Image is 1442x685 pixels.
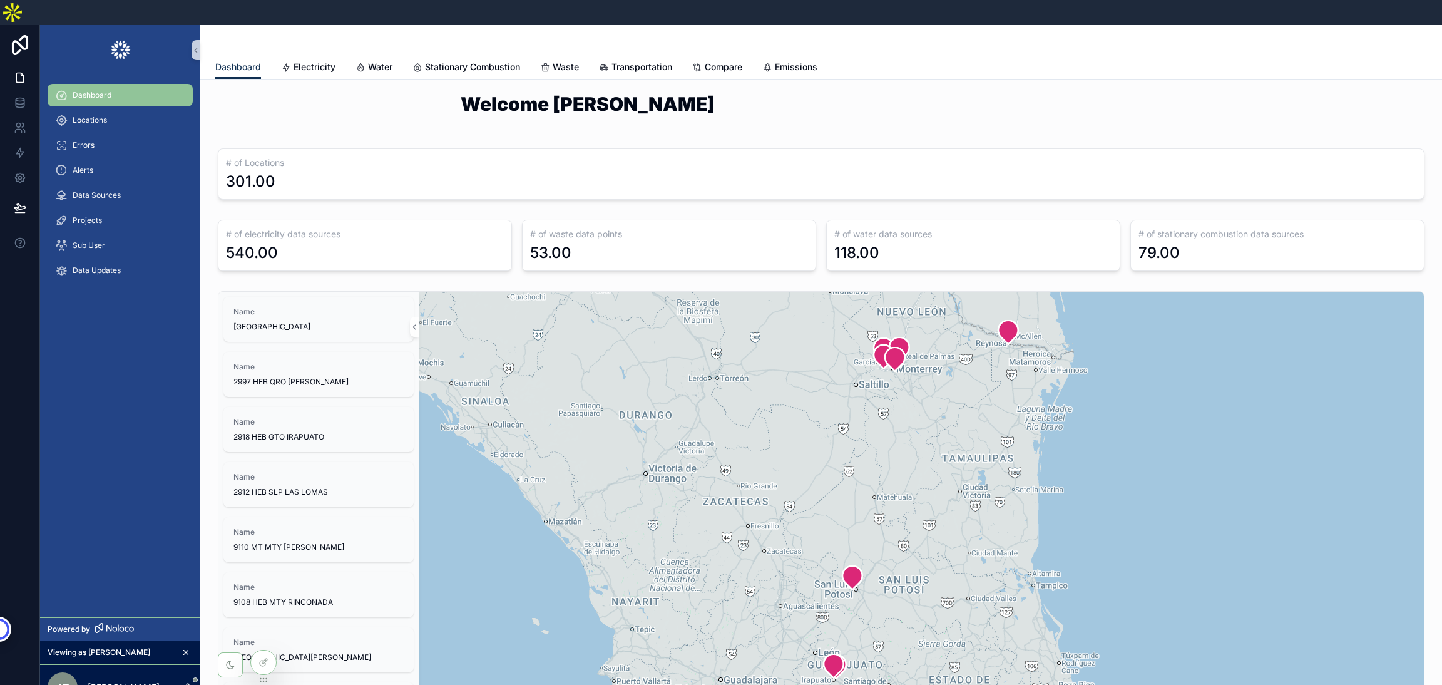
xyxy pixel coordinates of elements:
span: 9110 MT MTY [PERSON_NAME] [233,542,404,552]
h3: # of water data sources [834,228,1112,240]
span: Errors [73,140,95,150]
a: Locations [48,109,193,131]
h3: # of stationary combustion data sources [1138,228,1416,240]
span: 9108 HEB MTY RINCONADA [233,597,404,607]
span: Powered by [48,624,90,634]
span: 2912 HEB SLP LAS LOMAS [233,487,404,497]
a: Powered by [40,617,200,641]
a: Transportation [599,56,672,81]
a: Water [355,56,392,81]
span: Emissions [775,61,817,73]
span: [GEOGRAPHIC_DATA][PERSON_NAME] [233,652,404,662]
h3: # of Locations [226,157,1416,169]
a: Name2918 HEB GTO IRAPUATO [223,407,414,452]
img: App logo [110,40,131,60]
h1: Welcome [PERSON_NAME] [461,95,1182,113]
h3: # of electricity data sources [226,228,504,240]
a: Name[GEOGRAPHIC_DATA][PERSON_NAME] [223,627,414,672]
span: Data Sources [73,190,121,200]
span: Compare [705,61,742,73]
a: Waste [540,56,579,81]
span: Electricity [294,61,335,73]
div: scrollable content [40,75,200,298]
a: Stationary Combustion [412,56,520,81]
a: Electricity [281,56,335,81]
span: Stationary Combustion [425,61,520,73]
div: 118.00 [834,243,879,263]
span: Name [233,362,404,372]
div: 79.00 [1138,243,1180,263]
a: Projects [48,209,193,232]
a: Emissions [762,56,817,81]
span: Name [233,472,404,482]
div: 53.00 [530,243,571,263]
a: Sub User [48,234,193,257]
a: Compare [692,56,742,81]
a: Dashboard [48,84,193,106]
span: Dashboard [215,61,261,73]
span: Water [368,61,392,73]
span: [GEOGRAPHIC_DATA] [233,322,404,332]
span: Name [233,527,404,537]
a: Name2997 HEB QRO [PERSON_NAME] [223,352,414,397]
span: Waste [553,61,579,73]
span: Locations [73,115,107,125]
a: Data Updates [48,259,193,282]
div: 301.00 [226,172,275,192]
span: Name [233,582,404,592]
span: Dashboard [73,90,111,100]
span: Viewing as [PERSON_NAME] [48,647,150,657]
span: Name [233,637,404,647]
a: Name[GEOGRAPHIC_DATA] [223,297,414,342]
a: Dashboard [215,56,261,80]
span: Name [233,307,404,317]
a: Errors [48,134,193,157]
span: Projects [73,215,102,225]
h3: # of waste data points [530,228,808,240]
span: Alerts [73,165,93,175]
span: 2997 HEB QRO [PERSON_NAME] [233,377,404,387]
div: 540.00 [226,243,278,263]
span: Name [233,417,404,427]
a: Data Sources [48,184,193,207]
span: Data Updates [73,265,121,276]
span: Sub User [73,240,105,250]
a: Name9108 HEB MTY RINCONADA [223,572,414,617]
span: Transportation [611,61,672,73]
span: 2918 HEB GTO IRAPUATO [233,432,404,442]
a: Name2912 HEB SLP LAS LOMAS [223,462,414,507]
a: Name9110 MT MTY [PERSON_NAME] [223,517,414,562]
a: Alerts [48,159,193,182]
